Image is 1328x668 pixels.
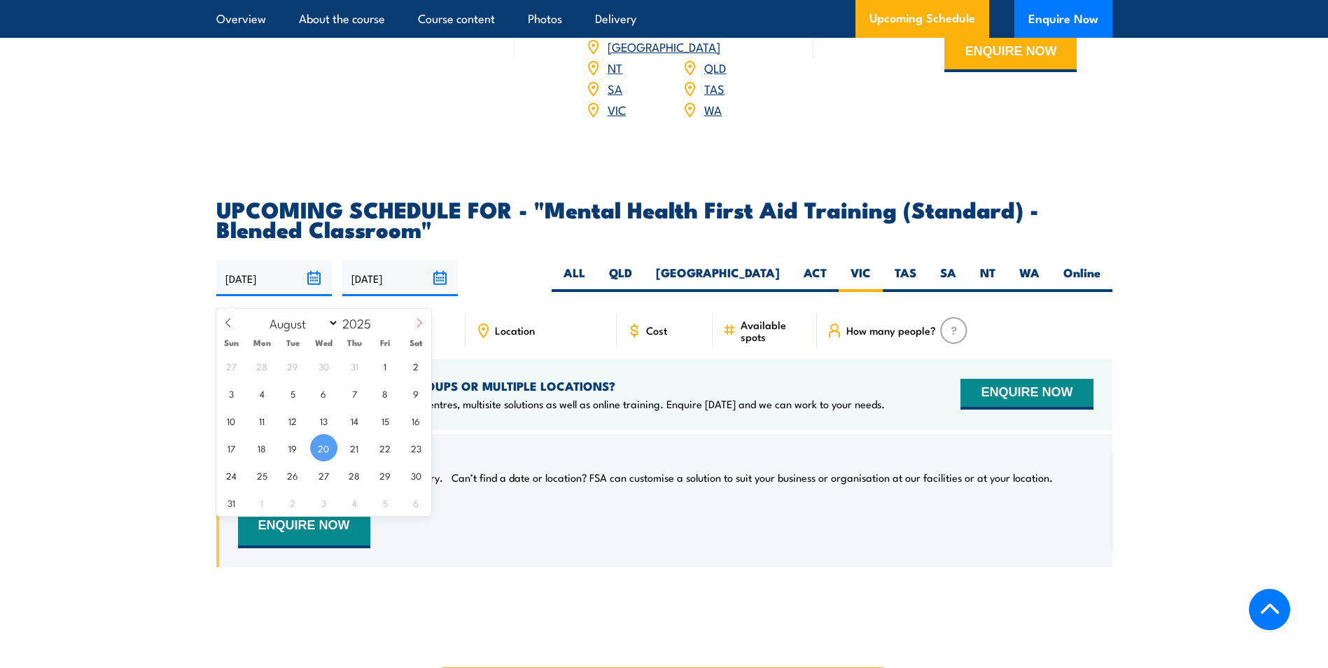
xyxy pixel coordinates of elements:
span: August 28, 2025 [341,461,368,489]
input: From date [216,260,332,296]
span: August 16, 2025 [403,407,430,434]
span: How many people? [846,324,936,336]
span: Fri [370,338,400,347]
span: August 2, 2025 [403,352,430,380]
a: VIC [608,101,626,118]
span: August 3, 2025 [218,380,245,407]
span: August 26, 2025 [279,461,307,489]
span: July 30, 2025 [310,352,337,380]
label: TAS [883,265,928,292]
span: September 3, 2025 [310,489,337,516]
label: WA [1007,265,1051,292]
a: TAS [704,80,725,97]
span: August 5, 2025 [279,380,307,407]
a: SA [608,80,622,97]
span: July 29, 2025 [279,352,307,380]
label: Online [1051,265,1112,292]
label: SA [928,265,968,292]
button: ENQUIRE NOW [944,34,1077,72]
h2: UPCOMING SCHEDULE FOR - "Mental Health First Aid Training (Standard) - Blended Classroom" [216,199,1112,238]
span: Mon [246,338,277,347]
input: To date [342,260,458,296]
span: August 18, 2025 [249,434,276,461]
span: August 27, 2025 [310,461,337,489]
span: September 4, 2025 [341,489,368,516]
span: July 28, 2025 [249,352,276,380]
span: August 11, 2025 [249,407,276,434]
span: Sat [400,338,431,347]
input: Year [339,314,385,331]
span: August 14, 2025 [341,407,368,434]
button: ENQUIRE NOW [960,379,1093,410]
label: ACT [792,265,839,292]
span: July 31, 2025 [341,352,368,380]
span: August 1, 2025 [372,352,399,380]
span: August 31, 2025 [218,489,245,516]
span: August 10, 2025 [218,407,245,434]
select: Month [263,314,339,332]
label: QLD [597,265,644,292]
span: August 8, 2025 [372,380,399,407]
span: August 19, 2025 [279,434,307,461]
span: August 12, 2025 [279,407,307,434]
span: August 9, 2025 [403,380,430,407]
label: ALL [552,265,597,292]
a: QLD [704,59,726,76]
span: August 7, 2025 [341,380,368,407]
span: Wed [308,338,339,347]
span: August 13, 2025 [310,407,337,434]
a: NT [608,59,622,76]
button: ENQUIRE NOW [238,506,370,548]
span: Thu [339,338,370,347]
span: September 2, 2025 [279,489,307,516]
span: Sun [216,338,247,347]
span: July 27, 2025 [218,352,245,380]
a: WA [704,101,722,118]
span: August 17, 2025 [218,434,245,461]
p: We offer onsite training, training at our centres, multisite solutions as well as online training... [238,397,885,411]
span: Available spots [741,319,807,342]
span: Cost [646,324,667,336]
label: [GEOGRAPHIC_DATA] [644,265,792,292]
span: August 24, 2025 [218,461,245,489]
span: August 30, 2025 [403,461,430,489]
span: August 29, 2025 [372,461,399,489]
span: September 1, 2025 [249,489,276,516]
span: Tue [277,338,308,347]
h4: NEED TRAINING FOR LARGER GROUPS OR MULTIPLE LOCATIONS? [238,378,885,394]
span: Location [495,324,535,336]
span: August 4, 2025 [249,380,276,407]
span: August 21, 2025 [341,434,368,461]
span: August 25, 2025 [249,461,276,489]
span: August 22, 2025 [372,434,399,461]
span: August 6, 2025 [310,380,337,407]
span: August 23, 2025 [403,434,430,461]
span: August 20, 2025 [310,434,337,461]
label: NT [968,265,1007,292]
span: August 15, 2025 [372,407,399,434]
p: Can’t find a date or location? FSA can customise a solution to suit your business or organisation... [452,471,1053,485]
a: [GEOGRAPHIC_DATA] [608,38,720,55]
span: September 6, 2025 [403,489,430,516]
span: September 5, 2025 [372,489,399,516]
label: VIC [839,265,883,292]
